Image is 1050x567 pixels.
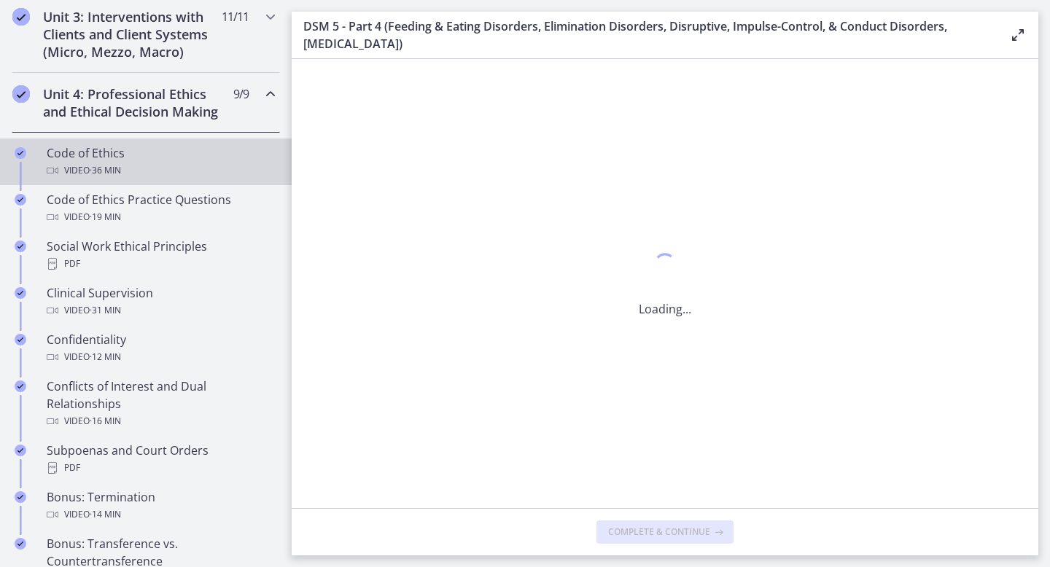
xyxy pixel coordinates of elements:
span: · 31 min [90,302,121,319]
h2: Unit 3: Interventions with Clients and Client Systems (Micro, Mezzo, Macro) [43,8,221,60]
div: Video [47,302,274,319]
i: Completed [15,491,26,503]
i: Completed [12,8,30,26]
i: Completed [15,380,26,392]
div: Video [47,412,274,430]
div: Bonus: Termination [47,488,274,523]
div: Conflicts of Interest and Dual Relationships [47,378,274,430]
div: Subpoenas and Court Orders [47,442,274,477]
div: PDF [47,255,274,273]
span: Complete & continue [608,526,710,538]
div: Video [47,348,274,366]
button: Complete & continue [596,520,734,544]
div: Code of Ethics Practice Questions [47,191,274,226]
i: Completed [15,287,26,299]
i: Completed [15,538,26,550]
div: Clinical Supervision [47,284,274,319]
div: Confidentiality [47,331,274,366]
i: Completed [15,147,26,159]
div: PDF [47,459,274,477]
div: Code of Ethics [47,144,274,179]
h3: DSM 5 - Part 4 (Feeding & Eating Disorders, Elimination Disorders, Disruptive, Impulse-Control, &... [303,17,986,52]
i: Completed [15,194,26,206]
span: · 16 min [90,412,121,430]
h2: Unit 4: Professional Ethics and Ethical Decision Making [43,85,221,120]
div: Video [47,506,274,523]
span: 11 / 11 [222,8,249,26]
div: Video [47,162,274,179]
i: Completed [15,445,26,456]
span: 9 / 9 [233,85,249,103]
span: · 12 min [90,348,121,366]
div: 1 [639,249,691,283]
p: Loading... [639,300,691,318]
span: · 14 min [90,506,121,523]
div: Video [47,208,274,226]
div: Social Work Ethical Principles [47,238,274,273]
i: Completed [12,85,30,103]
i: Completed [15,241,26,252]
span: · 36 min [90,162,121,179]
i: Completed [15,334,26,345]
span: · 19 min [90,208,121,226]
